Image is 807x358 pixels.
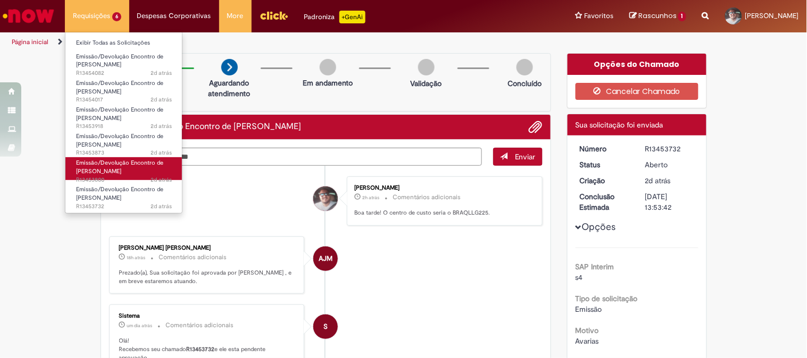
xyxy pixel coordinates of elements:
span: Favoritos [584,11,613,21]
a: Aberto R13453873 : Emissão/Devolução Encontro de Contas Fornecedor [65,131,182,154]
div: Opções do Chamado [568,54,706,75]
span: 1 [678,12,686,21]
h2: Emissão/Devolução Encontro de Contas Fornecedor Histórico de tíquete [109,122,302,132]
div: [PERSON_NAME] [PERSON_NAME] [119,245,296,251]
span: Rascunhos [638,11,677,21]
span: AJM [319,246,332,271]
span: [PERSON_NAME] [745,11,799,20]
p: Em andamento [303,78,353,88]
span: 2h atrás [362,194,379,201]
time: 27/08/2025 16:53:39 [151,202,172,210]
div: Sistema [119,313,296,319]
span: 2d atrás [151,202,172,210]
div: Padroniza [304,11,365,23]
img: ServiceNow [1,5,56,27]
time: 28/08/2025 12:01:43 [127,322,153,329]
small: Comentários adicionais [159,253,227,262]
button: Adicionar anexos [529,120,543,134]
small: Comentários adicionais [166,321,234,330]
img: arrow-next.png [221,59,238,75]
span: 2d atrás [151,176,172,184]
span: Despesas Corporativas [137,11,211,21]
img: img-circle-grey.png [418,59,435,75]
div: System [313,314,338,339]
div: Felipe Silva Amorim Alves [313,186,338,211]
span: Emissão/Devolução Encontro de [PERSON_NAME] [76,79,163,96]
span: 6 [112,12,121,21]
span: Requisições [73,11,110,21]
span: R13453800 [76,176,172,184]
dt: Criação [572,175,637,186]
span: 2d atrás [151,149,172,157]
time: 28/08/2025 18:14:36 [127,254,146,261]
textarea: Digite sua mensagem aqui... [109,148,482,166]
a: Rascunhos [629,11,686,21]
span: s4 [576,272,583,282]
span: Avarias [576,336,599,346]
img: img-circle-grey.png [320,59,336,75]
span: R13453873 [76,149,172,157]
b: Tipo de solicitação [576,294,638,303]
span: Sua solicitação foi enviada [576,120,663,130]
span: More [227,11,244,21]
b: Motivo [576,326,599,335]
time: 27/08/2025 17:04:17 [151,176,172,184]
span: Emissão/Devolução Encontro de [PERSON_NAME] [76,159,163,175]
p: Aguardando atendimento [204,78,255,99]
a: Aberto R13453918 : Emissão/Devolução Encontro de Contas Fornecedor [65,104,182,127]
time: 29/08/2025 10:37:36 [362,194,379,201]
div: Adams Johnson Melo Lima [313,246,338,271]
dt: Status [572,159,637,170]
img: click_logo_yellow_360x200.png [260,7,288,23]
ul: Trilhas de página [8,32,530,52]
time: 27/08/2025 17:59:19 [151,69,172,77]
a: Aberto R13453800 : Emissão/Devolução Encontro de Contas Fornecedor [65,157,182,180]
p: +GenAi [339,11,365,23]
span: R13453918 [76,122,172,131]
span: 18h atrás [127,254,146,261]
div: Aberto [645,159,695,170]
ul: Requisições [65,32,182,214]
span: Emissão/Devolução Encontro de [PERSON_NAME] [76,185,163,202]
time: 27/08/2025 16:53:37 [645,176,671,185]
button: Cancelar Chamado [576,83,698,100]
a: Exibir Todas as Solicitações [65,37,182,49]
span: R13454017 [76,96,172,104]
p: Validação [411,78,442,89]
span: Emissão/Devolução Encontro de [PERSON_NAME] [76,53,163,69]
span: um dia atrás [127,322,153,329]
span: 2d atrás [151,69,172,77]
div: [DATE] 13:53:42 [645,191,695,212]
span: 2d atrás [645,176,671,185]
button: Enviar [493,148,543,166]
span: 2d atrás [151,96,172,104]
a: Aberto R13453732 : Emissão/Devolução Encontro de Contas Fornecedor [65,184,182,207]
p: Boa tarde! O centro de custo seria o BRAQLLG225. [354,209,531,217]
span: Emissão/Devolução Encontro de [PERSON_NAME] [76,132,163,149]
p: Concluído [508,78,542,89]
span: S [323,314,328,339]
span: Emissão [576,304,602,314]
small: Comentários adicionais [393,193,461,202]
dt: Conclusão Estimada [572,191,637,212]
span: Emissão/Devolução Encontro de [PERSON_NAME] [76,106,163,122]
span: Enviar [515,152,536,161]
div: [PERSON_NAME] [354,185,531,191]
p: Prezado(a), Sua solicitação foi aprovada por [PERSON_NAME] , e em breve estaremos atuando. [119,269,296,285]
div: 27/08/2025 16:53:37 [645,175,695,186]
dt: Número [572,143,637,154]
a: Aberto R13454017 : Emissão/Devolução Encontro de Contas Fornecedor [65,78,182,100]
span: R13453732 [76,202,172,211]
a: Aberto R13454082 : Emissão/Devolução Encontro de Contas Fornecedor [65,51,182,74]
b: R13453732 [187,345,215,353]
div: R13453732 [645,143,695,154]
span: R13454082 [76,69,172,78]
span: 2d atrás [151,122,172,130]
img: img-circle-grey.png [517,59,533,75]
b: SAP Interim [576,262,614,271]
a: Página inicial [12,38,48,46]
